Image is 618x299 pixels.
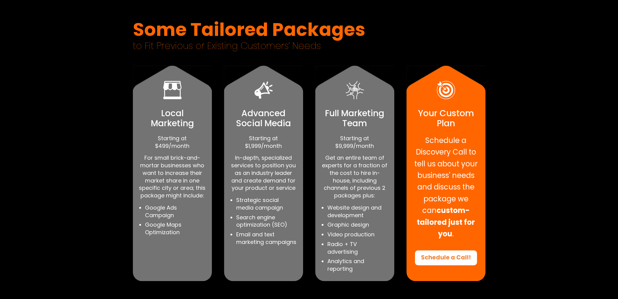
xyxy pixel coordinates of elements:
[230,108,297,129] h4: Advanced Social Media
[321,135,388,150] p: Starting at $9,999/month
[139,108,206,129] h4: Local Marketing
[139,135,206,150] p: Starting at $499/month
[236,231,297,246] li: Email and text marketing campaigns
[145,221,206,236] li: Google Maps Optimization
[139,154,206,200] p: For small brick-and-mortar businesses who want to increase their market share in one specific cit...
[327,231,388,238] li: Video production
[230,154,297,192] p: In-depth, specialized services to position you as an industry leader and create demand for your p...
[236,214,297,229] li: Search engine optimization (SEO)
[254,81,273,99] img: Advanced Social Media
[327,241,388,256] li: Radio + TV advertising
[413,108,479,129] h4: Your Custom Plan
[145,204,206,219] li: Google Ads Campaign
[413,135,479,240] p: Schedule a Discovery Call to tell us about your business' needs and discuss the package we can .
[133,41,485,50] span: to Fit Previous or Existing Customers’ Needs
[417,205,475,239] strong: custom-tailored just for you
[437,81,455,99] img: Your Custom Plan
[327,221,388,229] li: Graphic design
[321,154,388,200] p: Get an entire team of experts for a fraction of the cost to hire in-house, including channels of ...
[415,250,477,265] a: Schedule a Call!
[163,81,181,99] img: Local Marketing
[327,204,388,219] li: Website design and development
[327,258,388,273] li: Analytics and reporting
[321,108,388,129] h4: Full Marketing Team
[236,196,297,212] li: Strategic social media campaign
[230,135,297,150] p: Starting at $1,999/month
[133,18,485,41] span: Some Tailored Packages
[346,81,364,99] img: Full Marketing Team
